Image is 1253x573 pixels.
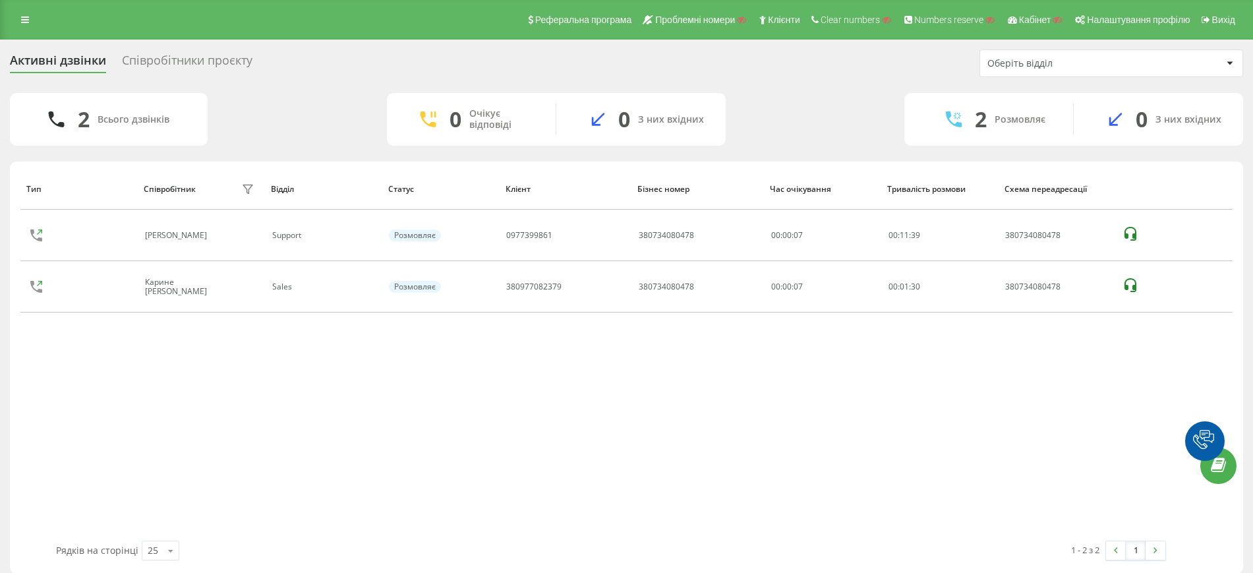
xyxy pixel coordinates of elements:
div: : : [889,231,920,240]
div: Карине [PERSON_NAME] [145,278,239,297]
div: Розмовляє [389,229,441,241]
div: 0 [618,107,630,132]
span: 30 [911,281,920,292]
div: 380734080478 [1005,282,1108,291]
div: Support [272,231,375,240]
div: Співробітник [144,185,196,194]
div: 0 [1136,107,1148,132]
div: Тривалість розмови [887,185,992,194]
div: 00:00:07 [771,231,874,240]
div: Розмовляє [995,114,1045,125]
div: Відділ [271,185,376,194]
span: 00 [889,281,898,292]
div: Клієнт [506,185,626,194]
span: Clear numbers [821,15,880,25]
span: Рядків на сторінці [56,544,138,557]
span: Реферальна програма [535,15,632,25]
div: Тип [26,185,131,194]
div: 00:00:07 [771,282,874,291]
span: Проблемні номери [655,15,735,25]
div: Всього дзвінків [98,114,169,125]
span: 00 [889,229,898,241]
div: Оберіть відділ [987,58,1145,69]
div: 1 - 2 з 2 [1071,543,1099,557]
div: 380734080478 [639,231,694,240]
div: Схема переадресації [1005,185,1109,194]
div: З них вхідних [1155,114,1221,125]
div: Статус [388,185,493,194]
div: 380734080478 [1005,231,1108,240]
div: [PERSON_NAME] [145,231,210,240]
div: 380977082379 [506,282,562,291]
div: 2 [975,107,987,132]
div: Sales [272,282,375,291]
div: Очікує відповіді [469,108,536,131]
a: 1 [1126,541,1146,560]
span: Налаштування профілю [1087,15,1190,25]
span: 11 [900,229,909,241]
span: Клієнти [768,15,800,25]
span: Кабінет [1019,15,1051,25]
div: 0 [450,107,461,132]
div: Час очікування [770,185,875,194]
div: З них вхідних [638,114,704,125]
div: Бізнес номер [637,185,757,194]
div: 2 [78,107,90,132]
div: Співробітники проєкту [122,53,252,74]
div: Активні дзвінки [10,53,106,74]
div: 25 [148,544,158,557]
span: 01 [900,281,909,292]
span: Вихід [1212,15,1235,25]
div: 380734080478 [639,282,694,291]
div: 0977399861 [506,231,552,240]
span: 39 [911,229,920,241]
span: Numbers reserve [914,15,983,25]
div: Розмовляє [389,281,441,293]
div: : : [889,282,920,291]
